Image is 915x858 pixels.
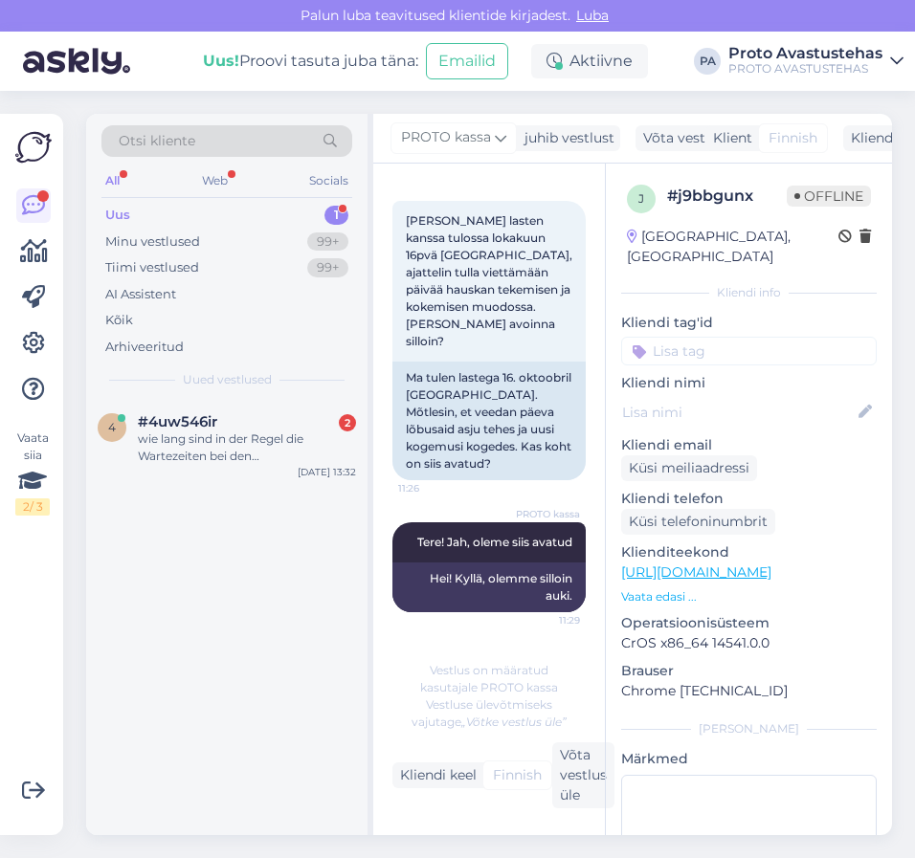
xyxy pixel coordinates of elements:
p: Märkmed [621,749,877,769]
i: „Võtke vestlus üle” [461,715,567,729]
div: Proto Avastustehas [728,46,882,61]
div: 2 [339,414,356,431]
span: Tere! Jah, oleme siis avatud [417,535,572,549]
div: PROTO AVASTUSTEHAS [728,61,882,77]
div: Võta vestlus üle [636,125,756,151]
div: Vaata siia [15,429,50,516]
div: 1 [324,206,348,225]
span: 11:29 [508,613,580,627]
a: Proto AvastustehasPROTO AVASTUSTEHAS [728,46,904,77]
div: PA [694,48,721,75]
span: #4uw546ir [138,413,217,430]
div: Web [198,168,232,193]
div: Küsi telefoninumbrit [621,509,775,535]
span: j [638,191,644,206]
div: wie lang sind in der Regel die Wartezeiten bei den [PERSON_NAME]? [138,430,356,465]
span: Finnish [493,765,542,785]
span: Finnish [769,128,817,148]
div: Kliendi keel [392,765,477,785]
span: 11:26 [398,481,470,495]
div: juhib vestlust [517,128,614,148]
button: Emailid [426,43,508,79]
div: Võta vestlus üle [552,742,614,808]
p: Klienditeekond [621,542,877,562]
p: Kliendi nimi [621,373,877,393]
p: CrOS x86_64 14541.0.0 [621,633,877,653]
span: PROTO kassa [508,507,580,521]
div: [DATE] 13:32 [298,465,356,479]
div: Minu vestlused [105,232,200,252]
span: Luba [570,7,614,24]
div: Klient [705,128,752,148]
span: Offline [787,186,871,207]
div: Uus [105,206,130,225]
div: 99+ [307,258,348,277]
div: Ma tulen lastega 16. oktoobril [GEOGRAPHIC_DATA]. Mõtlesin, et veedan päeva lõbusaid asju tehes j... [392,362,586,480]
div: # j9bbgunx [667,185,787,208]
div: [GEOGRAPHIC_DATA], [GEOGRAPHIC_DATA] [627,227,838,267]
span: Vestlus on määratud kasutajale PROTO kassa [420,663,558,694]
span: Otsi kliente [119,131,195,151]
span: 4 [108,420,116,434]
div: Küsi meiliaadressi [621,455,757,481]
div: Kliendi info [621,284,877,301]
p: Kliendi email [621,435,877,455]
div: Aktiivne [531,44,648,78]
div: Socials [305,168,352,193]
p: Operatsioonisüsteem [621,613,877,633]
p: Kliendi tag'id [621,313,877,333]
div: [PERSON_NAME] [621,720,877,737]
p: Kliendi telefon [621,489,877,509]
div: Tiimi vestlused [105,258,199,277]
div: Proovi tasuta juba täna: [203,50,418,73]
span: [PERSON_NAME] lasten kanssa tulossa lokakuun 16pvä [GEOGRAPHIC_DATA], ajattelin tulla viettämään ... [406,213,575,348]
p: Vaata edasi ... [621,588,877,605]
p: Chrome [TECHNICAL_ID] [621,681,877,701]
input: Lisa tag [621,337,877,365]
div: 99+ [307,232,348,252]
img: Askly Logo [15,129,52,165]
input: Lisa nimi [622,402,855,423]
span: Uued vestlused [183,371,272,388]
div: Hei! Kyllä, olemme silloin auki. [392,562,586,612]
div: AI Assistent [105,285,176,304]
span: Vestluse ülevõtmiseks vajutage [412,697,567,729]
p: Brauser [621,661,877,681]
span: PROTO kassa [401,127,491,148]
div: 2 / 3 [15,498,50,516]
div: All [101,168,123,193]
div: Kõik [105,311,133,330]
div: Arhiveeritud [105,338,184,357]
b: Uus! [203,52,239,70]
a: [URL][DOMAIN_NAME] [621,563,771,581]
